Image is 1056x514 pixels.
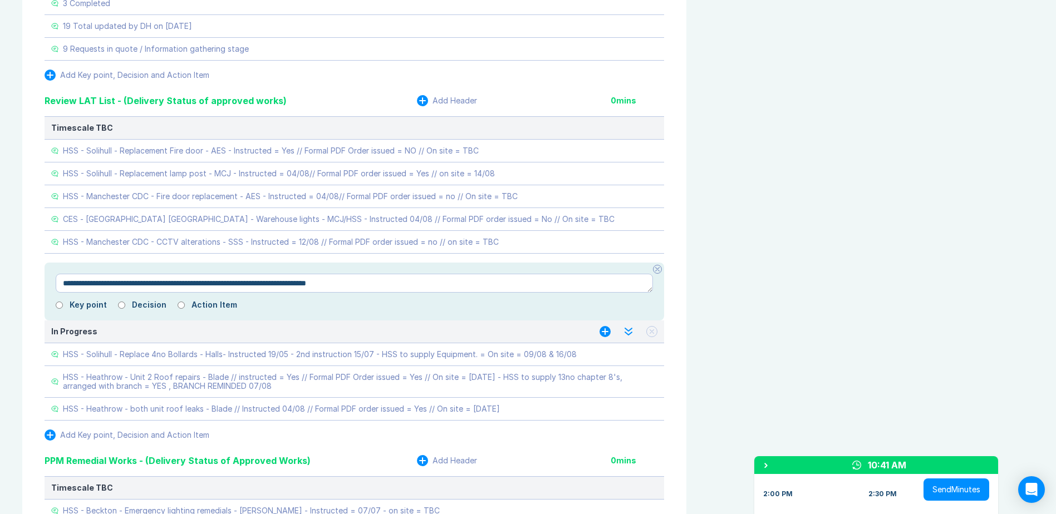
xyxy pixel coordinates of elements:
label: Key point [70,300,107,309]
button: SendMinutes [924,478,989,501]
div: CES - [GEOGRAPHIC_DATA] [GEOGRAPHIC_DATA] - Warehouse lights - MCJ/HSS - Instructed 04/08 // Form... [63,215,615,224]
div: Add Header [433,96,477,105]
div: Add Key point, Decision and Action Item [60,431,209,439]
label: Action Item [191,300,237,309]
div: Open Intercom Messenger [1018,476,1045,503]
button: Add Key point, Decision and Action Item [45,429,209,441]
div: Add Key point, Decision and Action Item [60,71,209,80]
div: HSS - Manchester CDC - Fire door replacement - AES - Instructed = 04/08// Formal PDF order issued... [63,192,518,201]
div: In Progress [51,327,577,336]
button: Add Header [417,455,477,466]
div: HSS - Solihull - Replace 4no Bollards - Halls- Instructed 19/05 - 2nd instruction 15/07 - HSS to ... [63,350,577,359]
button: Add Header [417,95,477,106]
div: 0 mins [611,96,664,105]
div: HSS - Heathrow - both unit roof leaks - Blade // Instructed 04/08 // Formal PDF order issued = Ye... [63,404,500,413]
div: HSS - Solihull - Replacement lamp post - MCJ - Instructed = 04/08// Formal PDF order issued = Yes... [63,169,495,178]
div: Review LAT List - (Delivery Status of approved works) [45,94,287,107]
div: 10:41 AM [868,458,906,472]
button: Add Key point, Decision and Action Item [45,70,209,81]
div: Add Header [433,456,477,465]
div: 2:00 PM [763,490,793,498]
div: Timescale TBC [51,123,657,132]
div: 0 mins [611,456,664,465]
div: 19 Total updated by DH on [DATE] [63,22,192,31]
div: HSS - Solihull - Replacement Fire door - AES - Instructed = Yes // Formal PDF Order issued = NO /... [63,146,479,155]
div: 2:30 PM [868,490,897,498]
div: HSS - Manchester CDC - CCTV alterations - SSS - Instructed = 12/08 // Formal PDF order issued = n... [63,238,499,246]
div: HSS - Heathrow - Unit 2 Roof repairs - Blade // instructed = Yes // Formal PDF Order issued = Yes... [63,373,657,391]
div: Timescale TBC [51,483,657,492]
div: 9 Requests in quote / Information gathering stage [63,45,249,53]
div: PPM Remedial Works - (Delivery Status of Approved Works) [45,454,311,467]
label: Decision [132,300,166,309]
